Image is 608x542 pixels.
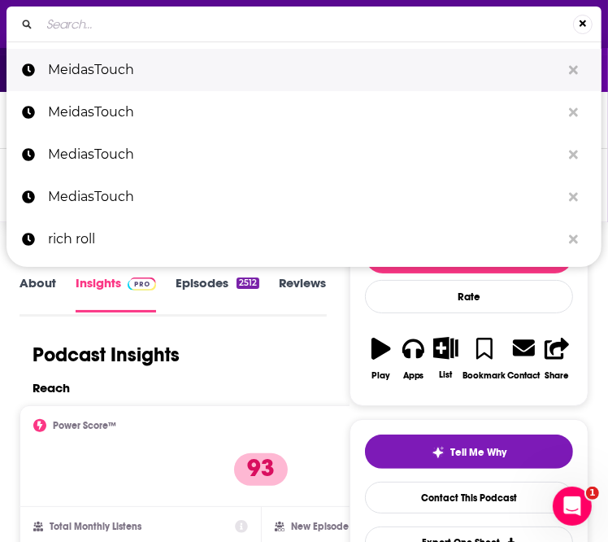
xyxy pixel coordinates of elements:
button: Bookmark [462,326,506,391]
div: Play [371,370,390,381]
img: Podchaser Pro [128,278,156,291]
a: Contact This Podcast [365,482,573,514]
div: Contact [507,369,540,381]
button: Play [365,326,397,391]
a: About [20,275,56,313]
p: 93 [234,453,288,486]
img: tell me why sparkle [432,446,445,459]
button: Apps [397,326,430,391]
p: MeidasTouch [48,91,561,133]
div: Apps [403,370,424,381]
div: Search... [7,7,601,42]
h1: Podcast Insights [33,343,180,367]
input: Search... [40,11,573,37]
h2: Reach [33,380,70,396]
div: Share [545,370,569,381]
div: Rate [365,280,573,313]
span: 1 [586,487,599,500]
a: Episodes2512 [176,275,259,313]
p: MediasTouch [48,133,561,176]
div: Bookmark [463,370,506,381]
div: 2512 [237,278,259,289]
button: List [430,326,463,390]
button: tell me why sparkleTell Me Why [365,435,573,469]
p: MeidasTouch [48,49,561,91]
div: List [439,369,452,380]
p: rich roll [48,218,561,260]
h2: Total Monthly Listens [50,521,141,532]
h2: Power Score™ [53,420,116,431]
a: MediasTouch [7,176,601,218]
button: Share [541,326,573,391]
a: InsightsPodchaser Pro [76,275,156,313]
a: MeidasTouch [7,91,601,133]
h2: New Episode Listens [291,521,380,532]
a: Contact [506,326,541,391]
a: MediasTouch [7,133,601,176]
a: rich roll [7,218,601,260]
a: Reviews10 [279,275,348,313]
a: MeidasTouch [7,49,601,91]
p: MediasTouch [48,176,561,218]
iframe: Intercom live chat [553,487,592,526]
span: Tell Me Why [451,446,507,459]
